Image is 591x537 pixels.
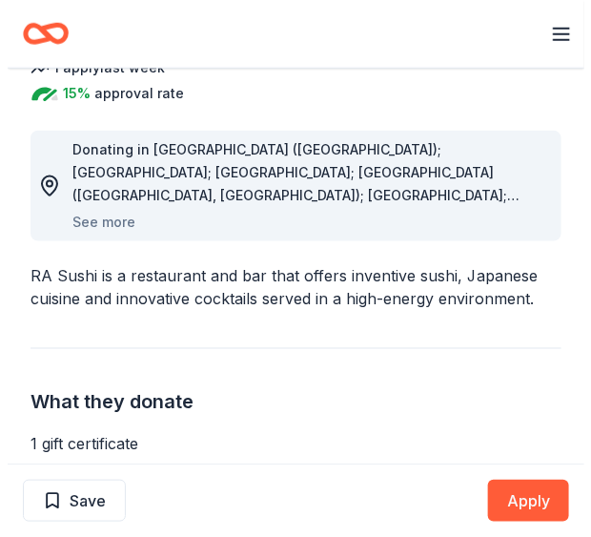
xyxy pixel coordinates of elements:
div: RA Sushi is a restaurant and bar that offers inventive sushi, Japanese cuisine and innovative coc... [23,264,554,310]
button: See more [65,211,128,234]
button: Apply [480,480,561,522]
div: 1 gift certificate [23,433,554,456]
button: Save [15,480,118,522]
span: 15% [55,82,83,105]
h2: What they donate [23,387,554,418]
a: Home [15,11,61,56]
span: approval rate [87,82,176,105]
span: Save [62,488,98,513]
